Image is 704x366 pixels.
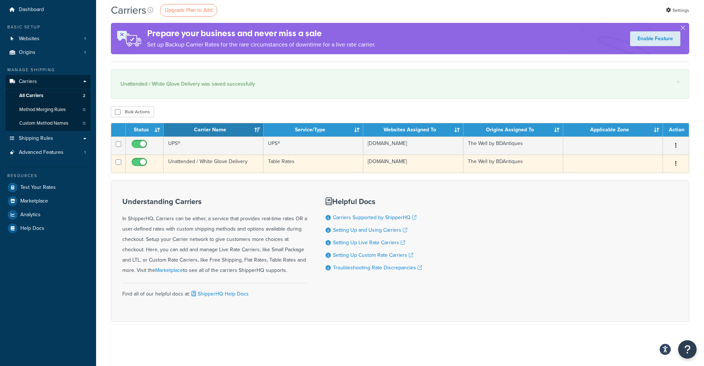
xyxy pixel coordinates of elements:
[155,266,183,274] a: Marketplace
[111,23,147,54] img: ad-rules-rateshop-fe6ec290ccb7230408bd80ed9643f0289d75e0ffd9eb532fc0e269fcd187b520.png
[6,46,91,59] a: Origins 1
[463,155,563,173] td: The Well by BDAntiques
[160,4,217,17] a: Upgrade Plan to Add
[678,340,697,359] button: Open Resource Center
[20,184,56,191] span: Test Your Rates
[666,5,689,15] a: Settings
[19,135,53,142] span: Shipping Rules
[6,89,91,103] li: All Carriers
[6,222,91,235] a: Help Docs
[126,123,164,137] th: Status: activate to sort column ascending
[83,120,85,127] span: 0
[84,49,86,56] span: 1
[263,123,363,137] th: Service/Type: activate to sort column ascending
[6,181,91,194] a: Test Your Rates
[165,6,212,14] span: Upgrade Plan to Add
[19,49,35,56] span: Origins
[6,32,91,46] li: Websites
[164,137,263,155] td: UPS®
[6,103,91,117] li: Method Merging Rules
[19,107,66,113] span: Method Merging Rules
[326,197,422,206] h3: Helpful Docs
[111,106,154,117] button: Bulk Actions
[630,31,680,46] a: Enable Feature
[463,137,563,155] td: The Well by BDAntiques
[83,93,85,99] span: 2
[83,107,85,113] span: 0
[333,264,422,272] a: Troubleshooting Rate Discrepancies
[6,146,91,159] li: Advanced Features
[147,39,375,50] p: Set up Backup Carrier Rates for the rare circumstances of downtime for a live rate carrier.
[6,75,91,89] a: Carriers
[263,155,363,173] td: Table Rates
[663,123,689,137] th: Action
[147,27,375,39] h4: Prepare your business and never miss a sale
[84,149,86,156] span: 1
[333,239,405,246] a: Setting Up Live Rate Carriers
[6,117,91,130] li: Custom Method Names
[122,197,307,276] div: In ShipperHQ, Carriers can be either, a service that provides real-time rates OR a user-defined r...
[6,3,91,17] a: Dashboard
[6,24,91,30] div: Basic Setup
[6,132,91,145] a: Shipping Rules
[164,155,263,173] td: Unattended / White Glove Delivery
[363,155,463,173] td: [DOMAIN_NAME]
[333,251,413,259] a: Setting Up Custom Rate Carriers
[6,146,91,159] a: Advanced Features 1
[122,283,307,299] div: Find all of our helpful docs at:
[333,226,407,234] a: Setting Up and Using Carriers
[120,79,680,89] div: Unattended / White Glove Delivery was saved successfully
[6,208,91,221] a: Analytics
[563,123,663,137] th: Applicable Zone: activate to sort column ascending
[333,214,416,221] a: Carriers Supported by ShipperHQ
[6,67,91,73] div: Manage Shipping
[6,75,91,131] li: Carriers
[164,123,263,137] th: Carrier Name: activate to sort column ascending
[20,225,44,232] span: Help Docs
[6,117,91,130] a: Custom Method Names 0
[111,3,146,17] h1: Carriers
[263,137,363,155] td: UPS®
[363,123,463,137] th: Websites Assigned To: activate to sort column ascending
[363,137,463,155] td: [DOMAIN_NAME]
[463,123,563,137] th: Origins Assigned To: activate to sort column ascending
[84,36,86,42] span: 1
[122,197,307,206] h3: Understanding Carriers
[19,36,40,42] span: Websites
[6,32,91,46] a: Websites 1
[6,194,91,208] a: Marketplace
[677,79,680,85] a: ×
[19,93,43,99] span: All Carriers
[20,212,41,218] span: Analytics
[6,173,91,179] div: Resources
[6,103,91,117] a: Method Merging Rules 0
[6,89,91,103] a: All Carriers 2
[19,79,37,85] span: Carriers
[190,290,249,298] a: ShipperHQ Help Docs
[20,198,48,204] span: Marketplace
[6,46,91,59] li: Origins
[19,120,68,127] span: Custom Method Names
[19,149,64,156] span: Advanced Features
[19,7,44,13] span: Dashboard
